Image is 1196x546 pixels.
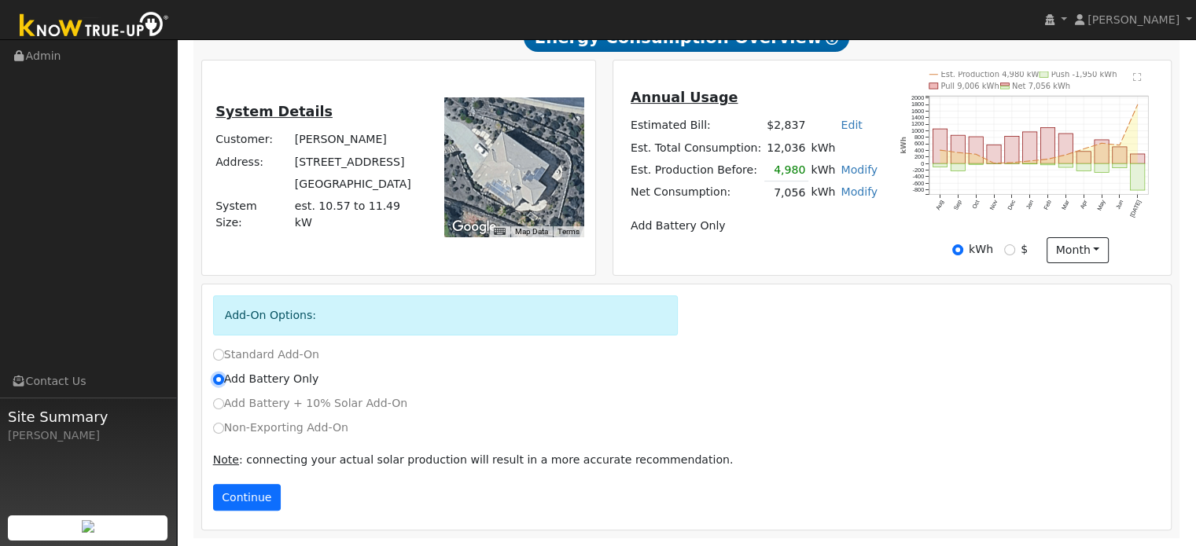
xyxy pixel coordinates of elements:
text: Push -1,950 kWh [1051,70,1117,79]
rect: onclick="" [1131,163,1145,190]
rect: onclick="" [1058,134,1073,163]
a: Modify [841,163,878,176]
rect: onclick="" [1113,147,1127,163]
circle: onclick="" [1011,161,1014,163]
button: Continue [213,484,281,511]
rect: onclick="" [1041,163,1055,165]
circle: onclick="" [1065,154,1067,156]
td: System Size [292,195,422,233]
rect: onclick="" [951,163,965,170]
rect: onclick="" [1095,140,1109,163]
text: 1000 [911,127,924,134]
img: Know True-Up [12,9,177,44]
text: -800 [913,186,925,193]
text: Pull 9,006 kWh [941,82,999,90]
span: [PERSON_NAME] [1087,13,1179,26]
rect: onclick="" [951,135,965,163]
text: [DATE] [1128,199,1143,218]
input: Non-Exporting Add-On [213,423,224,434]
circle: onclick="" [1136,104,1139,106]
circle: onclick="" [1047,158,1049,160]
text:  [1133,72,1142,82]
button: month [1047,237,1109,264]
td: Add Battery Only [627,215,880,237]
td: System Size: [213,195,293,233]
text: Net 7,056 kWh [1012,82,1070,90]
text: Jun [1114,199,1124,211]
rect: onclick="" [1076,152,1091,163]
circle: onclick="" [993,162,995,164]
text: Mar [1060,199,1071,211]
a: Open this area in Google Maps (opens a new window) [448,217,500,237]
td: 12,036 [764,137,808,159]
td: Address: [213,151,293,173]
td: Customer: [213,129,293,151]
input: kWh [952,244,963,255]
a: Terms [558,227,580,236]
text: 1400 [911,114,924,121]
label: Standard Add-On [213,346,319,363]
input: Standard Add-On [213,349,224,360]
circle: onclick="" [957,152,959,154]
text: 1800 [911,101,924,108]
input: Add Battery + 10% Solar Add-On [213,398,224,409]
div: Add-On Options: [213,295,679,335]
rect: onclick="" [1041,127,1055,163]
label: kWh [969,241,993,258]
span: Site Summary [8,406,168,427]
rect: onclick="" [1095,163,1109,172]
text: Oct [971,199,981,210]
circle: onclick="" [1119,144,1121,146]
rect: onclick="" [1076,163,1091,170]
td: Est. Production Before: [627,159,764,181]
label: Add Battery Only [213,371,319,387]
img: Google [448,217,500,237]
input: $ [1004,244,1015,255]
rect: onclick="" [1131,154,1145,163]
text: kWh [900,137,908,154]
circle: onclick="" [1029,159,1031,162]
text: Jan [1025,199,1035,211]
td: Net Consumption: [627,181,764,204]
text: Feb [1043,199,1053,211]
td: kWh [808,181,838,204]
u: Annual Usage [631,90,738,105]
circle: onclick="" [1083,148,1085,150]
rect: onclick="" [1023,132,1037,163]
rect: onclick="" [1058,163,1073,167]
text: -600 [913,180,925,187]
circle: onclick="" [1101,142,1103,145]
text: May [1096,199,1107,212]
span: est. 10.57 to 11.49 kW [295,200,400,229]
td: kWh [808,137,881,159]
td: Est. Total Consumption: [627,137,764,159]
button: Keyboard shortcuts [494,226,505,237]
rect: onclick="" [969,137,983,163]
text: 1200 [911,120,924,127]
label: Add Battery + 10% Solar Add-On [213,395,408,412]
rect: onclick="" [933,163,947,167]
text: 1600 [911,108,924,115]
td: $2,837 [764,115,808,137]
text: 200 [914,153,924,160]
td: [PERSON_NAME] [292,129,422,151]
text: 800 [914,134,924,141]
rect: onclick="" [1113,163,1127,167]
text: Aug [934,199,945,211]
text: -200 [913,167,925,174]
td: kWh [808,159,838,181]
td: 4,980 [764,159,808,181]
a: Edit [841,119,862,131]
button: Map Data [515,226,548,237]
u: System Details [215,104,333,119]
text: 600 [914,140,924,147]
text: Sep [952,199,963,211]
text: -400 [913,173,925,180]
td: [GEOGRAPHIC_DATA] [292,173,422,195]
text: 2000 [911,94,924,101]
text: Est. Production 4,980 kWh [941,70,1044,79]
text: 0 [921,160,924,167]
rect: onclick="" [933,129,947,163]
img: retrieve [82,520,94,533]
